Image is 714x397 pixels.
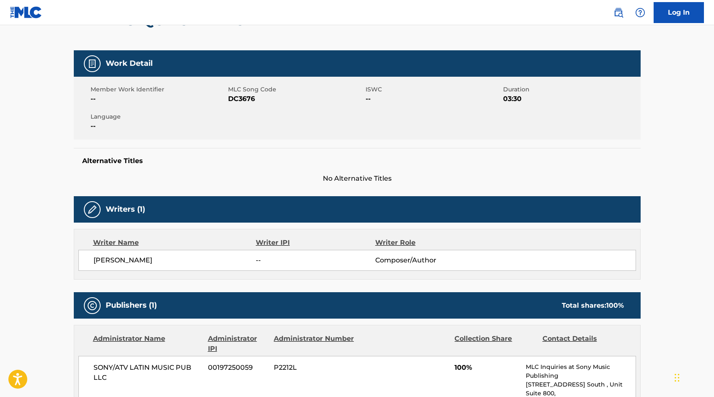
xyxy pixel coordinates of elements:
[93,255,256,265] span: [PERSON_NAME]
[91,112,226,121] span: Language
[228,94,363,104] span: DC3676
[672,357,714,397] iframe: Chat Widget
[82,157,632,165] h5: Alternative Titles
[675,365,680,390] div: Arrastrar
[74,174,641,184] span: No Alternative Titles
[10,6,42,18] img: MLC Logo
[635,8,645,18] img: help
[87,59,97,69] img: Work Detail
[606,301,624,309] span: 100 %
[503,94,639,104] span: 03:30
[91,94,226,104] span: --
[256,255,375,265] span: --
[274,334,355,354] div: Administrator Number
[562,301,624,311] div: Total shares:
[106,59,153,68] h5: Work Detail
[672,357,714,397] div: Widget de chat
[526,363,635,380] p: MLC Inquiries at Sony Music Publishing
[632,4,649,21] div: Help
[91,121,226,131] span: --
[208,363,267,373] span: 00197250059
[366,85,501,94] span: ISWC
[454,363,519,373] span: 100%
[654,2,704,23] a: Log In
[91,85,226,94] span: Member Work Identifier
[106,205,145,214] h5: Writers (1)
[93,334,202,354] div: Administrator Name
[613,8,623,18] img: search
[93,363,202,383] span: SONY/ATV LATIN MUSIC PUB LLC
[366,94,501,104] span: --
[87,301,97,311] img: Publishers
[543,334,624,354] div: Contact Details
[503,85,639,94] span: Duration
[208,334,267,354] div: Administrator IPI
[106,301,157,310] h5: Publishers (1)
[454,334,536,354] div: Collection Share
[610,4,627,21] a: Public Search
[87,205,97,215] img: Writers
[375,238,484,248] div: Writer Role
[93,238,256,248] div: Writer Name
[375,255,484,265] span: Composer/Author
[256,238,375,248] div: Writer IPI
[274,363,355,373] span: P2212L
[228,85,363,94] span: MLC Song Code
